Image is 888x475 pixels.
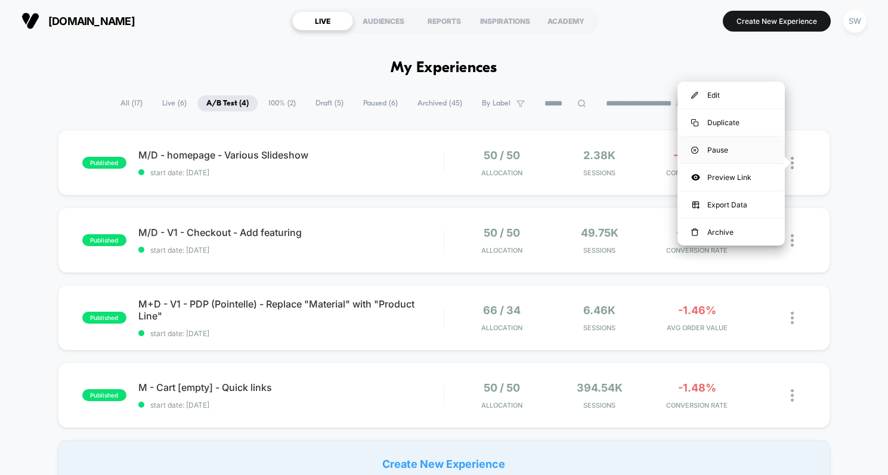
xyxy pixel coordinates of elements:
[138,329,444,338] span: start date: [DATE]
[481,169,522,177] span: Allocation
[651,169,742,177] span: CONVERSION RATE
[481,324,522,332] span: Allocation
[554,246,645,254] span: Sessions
[677,82,785,108] div: Edit
[82,234,126,246] span: published
[691,147,698,154] img: menu
[677,164,785,191] div: Preview Link
[481,246,522,254] span: Allocation
[677,219,785,246] div: Archive
[843,10,867,33] div: SW
[677,191,785,218] div: Export Data
[21,12,39,30] img: Visually logo
[138,226,444,238] span: M/D - V1 - Checkout - Add featuring
[82,157,126,169] span: published
[138,246,444,254] span: start date: [DATE]
[391,60,497,77] h1: My Experiences
[723,11,831,32] button: Create New Experience
[475,11,536,30] div: INSPIRATIONS
[791,157,794,169] img: close
[651,401,742,409] span: CONVERSION RATE
[259,95,305,111] span: 100% ( 2 )
[536,11,596,30] div: ACADEMY
[138,401,444,409] span: start date: [DATE]
[581,226,618,239] span: 49.75k
[82,389,126,401] span: published
[791,312,794,324] img: close
[791,234,794,247] img: close
[354,95,407,111] span: Paused ( 6 )
[138,149,444,161] span: M/D - homepage - Various Slideshow
[840,9,870,33] button: SW
[482,99,510,108] span: By Label
[483,304,521,316] span: 66 / 34
[678,381,716,394] span: -1.48%
[138,298,444,322] span: M+D - V1 - PDP (Pointelle) - Replace "Material" with "Product Line"
[554,324,645,332] span: Sessions
[409,95,471,111] span: Archived ( 45 )
[481,401,522,409] span: Allocation
[153,95,196,111] span: Live ( 6 )
[651,246,742,254] span: CONVERSION RATE
[484,149,520,162] span: 50 / 50
[292,11,353,30] div: LIVE
[677,136,785,163] div: Pause
[484,226,520,239] span: 50 / 50
[651,324,742,332] span: AVG ORDER VALUE
[353,11,414,30] div: AUDIENCES
[554,169,645,177] span: Sessions
[691,119,698,126] img: menu
[484,381,520,394] span: 50 / 50
[554,401,645,409] span: Sessions
[197,95,258,111] span: A/B Test ( 4 )
[583,304,615,316] span: 6.46k
[678,304,716,316] span: -1.46%
[82,312,126,324] span: published
[677,109,785,136] div: Duplicate
[48,15,135,27] span: [DOMAIN_NAME]
[112,95,151,111] span: All ( 17 )
[18,11,138,30] button: [DOMAIN_NAME]
[583,149,615,162] span: 2.38k
[691,92,698,99] img: menu
[691,228,698,237] img: menu
[577,381,623,394] span: 394.54k
[307,95,352,111] span: Draft ( 5 )
[791,389,794,402] img: close
[138,168,444,177] span: start date: [DATE]
[138,381,444,393] span: M - Cart [empty] - Quick links
[414,11,475,30] div: REPORTS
